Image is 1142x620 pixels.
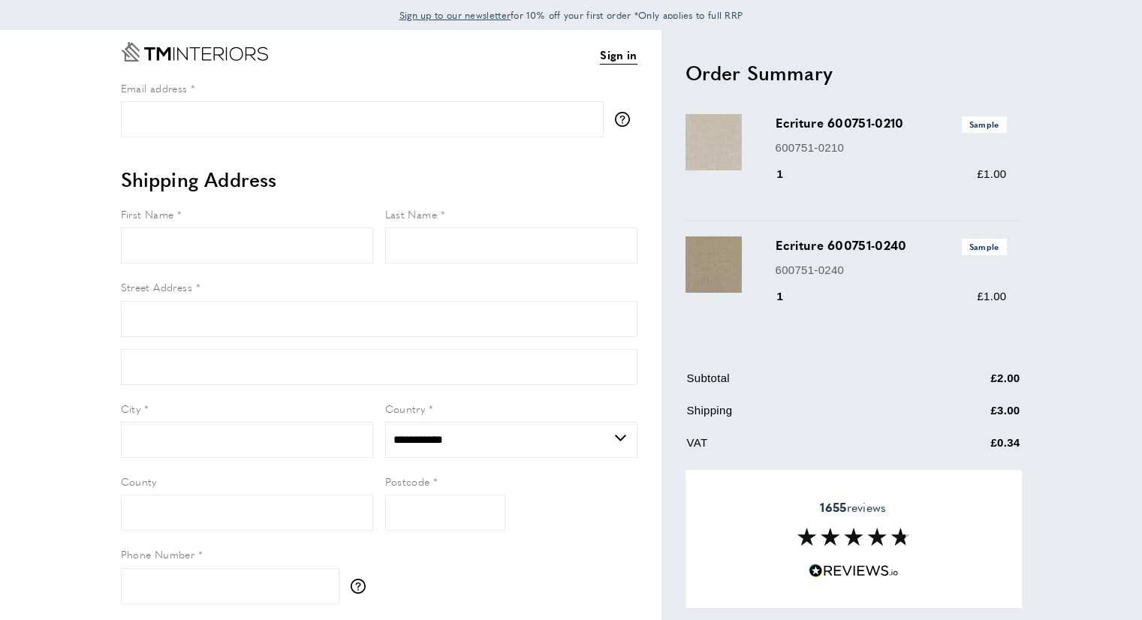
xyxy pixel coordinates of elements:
img: Ecriture 600751-0240 [686,236,742,293]
img: Reviews.io 5 stars [809,564,899,578]
h2: Order Summary [686,59,1022,86]
a: Go to Home page [121,42,268,62]
div: 1 [776,165,805,183]
span: reviews [820,500,886,515]
div: 1 [776,287,805,305]
span: First Name [121,206,174,221]
span: £1.00 [977,290,1006,302]
span: City [121,401,141,416]
img: Reviews section [797,528,910,546]
span: Sample [962,116,1007,132]
td: £2.00 [917,369,1020,399]
span: Sample [962,239,1007,254]
span: County [121,474,157,489]
span: Phone Number [121,546,195,561]
h3: Ecriture 600751-0240 [776,236,1007,254]
span: £1.00 [977,167,1006,180]
h3: Ecriture 600751-0210 [776,114,1007,132]
p: 600751-0240 [776,261,1007,279]
td: Shipping [687,402,915,431]
td: Grand Total [687,466,915,498]
p: 600751-0210 [776,139,1007,157]
strong: 1655 [820,498,846,516]
td: Subtotal [687,369,915,399]
span: for 10% off your first order *Only applies to full RRP [399,8,743,22]
span: Sign up to our newsletter [399,8,511,22]
a: Sign in [600,46,637,65]
h2: Shipping Address [121,166,637,193]
td: £0.34 [917,434,1020,463]
button: More information [615,112,637,127]
td: £5.00 [917,466,1020,498]
span: Email address [121,80,188,95]
span: Country [385,401,426,416]
span: Postcode [385,474,430,489]
td: VAT [687,434,915,463]
span: Street Address [121,279,193,294]
a: Sign up to our newsletter [399,8,511,23]
img: Ecriture 600751-0210 [686,114,742,170]
button: More information [351,579,373,594]
td: £3.00 [917,402,1020,431]
span: Last Name [385,206,438,221]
